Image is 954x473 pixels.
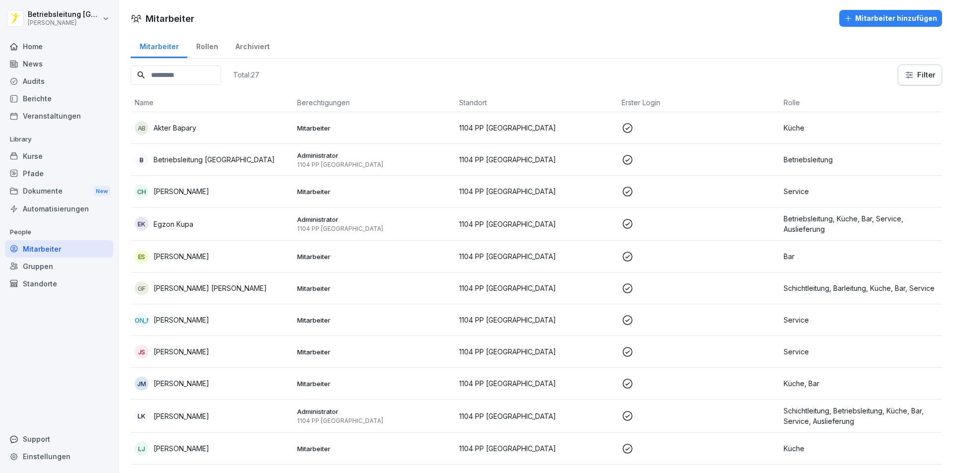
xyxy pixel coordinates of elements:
p: Total: 27 [233,70,259,79]
a: Audits [5,72,113,90]
p: 1104 PP [GEOGRAPHIC_DATA] [459,411,614,421]
p: Mitarbeiter [297,347,452,356]
p: Egzon Kupa [154,219,193,229]
h1: Mitarbeiter [146,12,194,25]
div: B [135,153,149,167]
div: GF [135,281,149,295]
p: Betriebsleitung [GEOGRAPHIC_DATA] [28,10,100,19]
p: 1104 PP [GEOGRAPHIC_DATA] [459,315,614,325]
th: Standort [455,93,618,112]
p: Mitarbeiter [297,379,452,388]
p: 1104 PP [GEOGRAPHIC_DATA] [459,123,614,133]
a: Home [5,38,113,55]
p: [PERSON_NAME] [154,346,209,357]
button: Mitarbeiter hinzufügen [839,10,942,27]
p: [PERSON_NAME] [154,186,209,197]
th: Rolle [780,93,942,112]
p: 1104 PP [GEOGRAPHIC_DATA] [297,417,452,425]
a: Standorte [5,275,113,292]
p: Mitarbeiter [297,252,452,261]
div: Dokumente [5,182,113,201]
div: Mitarbeiter hinzufügen [844,13,937,24]
p: 1104 PP [GEOGRAPHIC_DATA] [459,251,614,262]
p: 1104 PP [GEOGRAPHIC_DATA] [459,154,614,165]
p: 1104 PP [GEOGRAPHIC_DATA] [297,161,452,169]
p: Schichtleitung, Barleitung, Küche, Bar, Service [784,283,938,293]
p: [PERSON_NAME] [154,411,209,421]
div: Support [5,430,113,448]
a: Automatisierungen [5,200,113,217]
a: Veranstaltungen [5,107,113,125]
p: [PERSON_NAME] [154,315,209,325]
th: Berechtigungen [293,93,456,112]
div: EK [135,217,149,231]
p: Küche, Bar [784,378,938,389]
p: Mitarbeiter [297,187,452,196]
div: [PERSON_NAME] [135,313,149,327]
p: Akter Bapary [154,123,196,133]
p: 1104 PP [GEOGRAPHIC_DATA] [459,219,614,229]
a: Berichte [5,90,113,107]
div: Pfade [5,165,113,182]
a: News [5,55,113,72]
p: Mitarbeiter [297,444,452,453]
th: Name [131,93,293,112]
p: Betriebsleitung [GEOGRAPHIC_DATA] [154,154,275,165]
p: Service [784,315,938,325]
p: 1104 PP [GEOGRAPHIC_DATA] [297,225,452,233]
a: Kurse [5,147,113,165]
div: LJ [135,442,149,456]
p: Bar [784,251,938,262]
th: Erster Login [618,93,780,112]
p: Mitarbeiter [297,316,452,325]
p: [PERSON_NAME] [28,19,100,26]
div: Filter [904,70,936,80]
p: 1104 PP [GEOGRAPHIC_DATA] [459,443,614,454]
a: DokumenteNew [5,182,113,201]
div: JM [135,377,149,391]
a: Einstellungen [5,448,113,465]
p: Administrator [297,215,452,224]
p: Mitarbeiter [297,124,452,133]
div: AB [135,121,149,135]
p: Schichtleitung, Betriebsleitung, Küche, Bar, Service, Auslieferung [784,405,938,426]
p: 1104 PP [GEOGRAPHIC_DATA] [459,186,614,197]
p: Library [5,132,113,147]
a: Archiviert [227,33,278,58]
p: Mitarbeiter [297,284,452,293]
p: Administrator [297,407,452,416]
p: [PERSON_NAME] [154,251,209,262]
p: Service [784,346,938,357]
div: New [93,186,110,197]
p: Betriebsleitung, Küche, Bar, Service, Auslieferung [784,213,938,234]
p: Betriebsleitung [784,154,938,165]
div: ES [135,250,149,264]
a: Mitarbeiter [5,240,113,258]
a: Mitarbeiter [131,33,187,58]
p: Küche [784,443,938,454]
p: 1104 PP [GEOGRAPHIC_DATA] [459,283,614,293]
a: Gruppen [5,258,113,275]
div: LK [135,409,149,423]
p: [PERSON_NAME] [PERSON_NAME] [154,283,267,293]
p: Küche [784,123,938,133]
a: Rollen [187,33,227,58]
p: 1104 PP [GEOGRAPHIC_DATA] [459,378,614,389]
p: 1104 PP [GEOGRAPHIC_DATA] [459,346,614,357]
p: Administrator [297,151,452,160]
button: Filter [898,65,942,85]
